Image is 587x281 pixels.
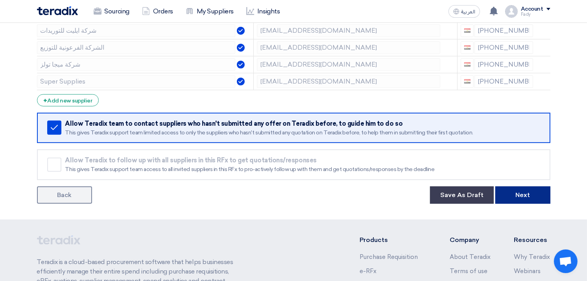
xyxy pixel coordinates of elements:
a: Orders [136,3,179,20]
a: Webinars [514,268,541,275]
div: Allow Teradix to follow up with all suppliers in this RFx to get quotations/responses [65,156,539,164]
span: + [44,97,48,104]
a: Terms of use [450,268,487,275]
a: Back [37,186,92,204]
input: Supplier Name [37,58,236,71]
button: Save As Draft [430,186,494,204]
input: Email [257,24,440,37]
input: Supplier Name [37,24,236,37]
a: Insights [240,3,286,20]
input: Email [257,58,440,71]
div: Allow Teradix team to contact suppliers who hasn't submitted any offer on Teradix before, to guid... [65,120,539,128]
a: Why Teradix [514,253,550,261]
img: Verified Account [237,78,245,86]
div: This gives Teradix support team limited access to only the suppliers who hasn't submitted any quo... [65,129,539,136]
li: Products [360,235,426,245]
div: Open chat [554,249,578,273]
img: Verified Account [237,27,245,35]
span: العربية [461,9,475,15]
a: About Teradix [450,253,491,261]
a: e-RFx [360,268,377,275]
a: Sourcing [87,3,136,20]
div: Fady [521,12,550,17]
input: Supplier Name [37,41,236,54]
button: العربية [449,5,480,18]
a: My Suppliers [179,3,240,20]
input: Supplier Name [37,75,236,88]
img: Verified Account [237,44,245,52]
img: Teradix logo [37,6,78,15]
input: Email [257,75,440,88]
button: Next [495,186,550,204]
div: This gives Teradix support team access to all invited suppliers in this RFx to pro-actively follo... [65,166,539,173]
a: Purchase Requisition [360,253,418,261]
img: profile_test.png [505,5,518,18]
li: Resources [514,235,550,245]
div: Add new supplier [37,94,99,106]
img: Verified Account [237,61,245,69]
input: Email [257,41,440,54]
div: Account [521,6,543,13]
li: Company [450,235,491,245]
